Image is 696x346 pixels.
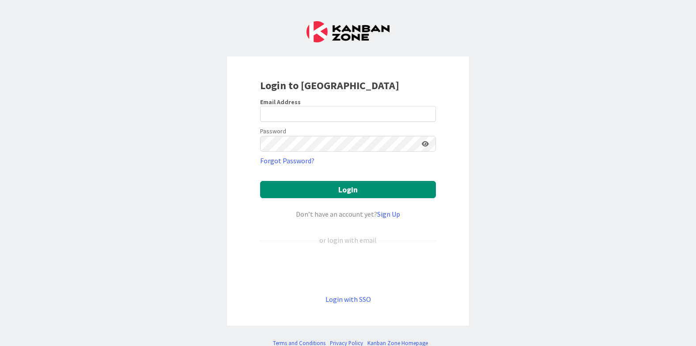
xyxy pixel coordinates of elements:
[256,260,440,279] iframe: Kirjaudu Google-tilillä -painike
[306,21,390,42] img: Kanban Zone
[260,155,314,166] a: Forgot Password?
[260,79,399,92] b: Login to [GEOGRAPHIC_DATA]
[325,295,371,304] a: Login with SSO
[317,235,379,245] div: or login with email
[260,209,436,219] div: Don’t have an account yet?
[260,98,301,106] label: Email Address
[377,210,400,218] a: Sign Up
[260,127,286,136] label: Password
[260,181,436,198] button: Login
